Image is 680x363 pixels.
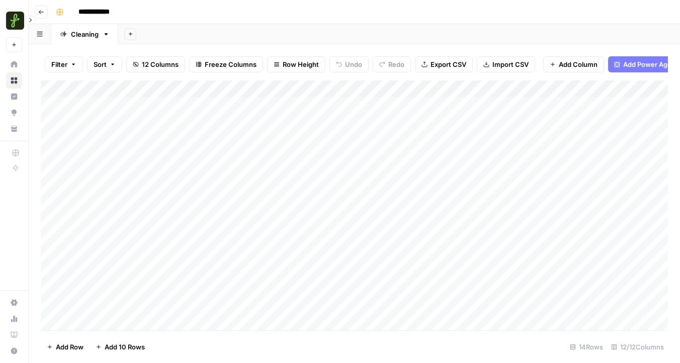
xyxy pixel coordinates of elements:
[105,342,145,352] span: Add 10 Rows
[543,56,604,72] button: Add Column
[126,56,185,72] button: 12 Columns
[6,295,22,311] a: Settings
[267,56,325,72] button: Row Height
[415,56,473,72] button: Export CSV
[142,59,179,69] span: 12 Columns
[566,339,607,355] div: 14 Rows
[45,56,83,72] button: Filter
[51,59,67,69] span: Filter
[6,88,22,105] a: Insights
[431,59,466,69] span: Export CSV
[6,327,22,343] a: Learning Hub
[345,59,362,69] span: Undo
[51,24,118,44] a: Cleaning
[6,105,22,121] a: Opportunities
[6,72,22,88] a: Browse
[607,339,668,355] div: 12/12 Columns
[205,59,257,69] span: Freeze Columns
[90,339,151,355] button: Add 10 Rows
[329,56,369,72] button: Undo
[477,56,535,72] button: Import CSV
[6,56,22,72] a: Home
[94,59,107,69] span: Sort
[373,56,411,72] button: Redo
[189,56,263,72] button: Freeze Columns
[56,342,83,352] span: Add Row
[6,343,22,359] button: Help + Support
[388,59,404,69] span: Redo
[492,59,529,69] span: Import CSV
[6,311,22,327] a: Usage
[6,12,24,30] img: Findigs Logo
[283,59,319,69] span: Row Height
[87,56,122,72] button: Sort
[623,59,678,69] span: Add Power Agent
[71,29,99,39] div: Cleaning
[6,121,22,137] a: Your Data
[41,339,90,355] button: Add Row
[6,8,22,33] button: Workspace: Findigs
[559,59,598,69] span: Add Column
